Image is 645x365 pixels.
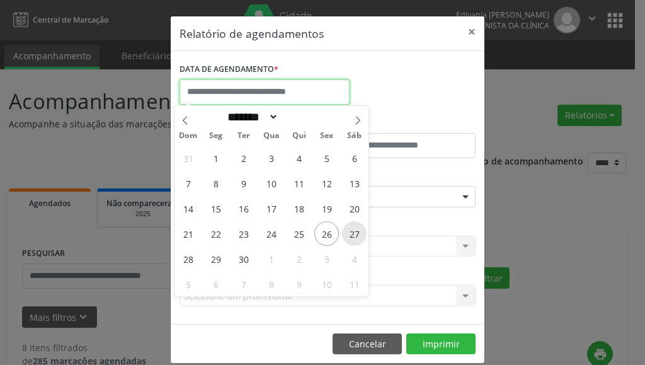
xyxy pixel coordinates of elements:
button: Cancelar [333,333,402,355]
span: Setembro 28, 2025 [176,246,200,271]
span: Setembro 22, 2025 [203,221,228,246]
label: ATÉ [331,113,476,133]
span: Setembro 21, 2025 [176,221,200,246]
span: Setembro 16, 2025 [231,196,256,221]
span: Outubro 11, 2025 [342,272,367,296]
span: Setembro 9, 2025 [231,171,256,195]
span: Qui [285,132,313,140]
span: Setembro 8, 2025 [203,171,228,195]
span: Setembro 27, 2025 [342,221,367,246]
span: Dom [174,132,202,140]
span: Setembro 14, 2025 [176,196,200,221]
label: DATA DE AGENDAMENTO [180,60,278,79]
span: Sex [313,132,341,140]
span: Setembro 19, 2025 [314,196,339,221]
span: Qua [258,132,285,140]
span: Seg [202,132,230,140]
span: Setembro 24, 2025 [259,221,283,246]
span: Outubro 3, 2025 [314,246,339,271]
span: Outubro 7, 2025 [231,272,256,296]
span: Setembro 2, 2025 [231,146,256,170]
span: Setembro 3, 2025 [259,146,283,170]
span: Setembro 17, 2025 [259,196,283,221]
span: Outubro 8, 2025 [259,272,283,296]
span: Setembro 6, 2025 [342,146,367,170]
span: Setembro 7, 2025 [176,171,200,195]
span: Setembro 11, 2025 [287,171,311,195]
span: Setembro 20, 2025 [342,196,367,221]
span: Setembro 15, 2025 [203,196,228,221]
button: Imprimir [406,333,476,355]
span: Setembro 13, 2025 [342,171,367,195]
span: Agosto 31, 2025 [176,146,200,170]
select: Month [223,110,278,124]
span: Setembro 30, 2025 [231,246,256,271]
span: Setembro 26, 2025 [314,221,339,246]
span: Setembro 4, 2025 [287,146,311,170]
span: Setembro 29, 2025 [203,246,228,271]
input: Year [278,110,320,124]
span: Setembro 1, 2025 [203,146,228,170]
h5: Relatório de agendamentos [180,25,324,42]
span: Setembro 23, 2025 [231,221,256,246]
span: Sáb [341,132,368,140]
span: Outubro 1, 2025 [259,246,283,271]
span: Setembro 18, 2025 [287,196,311,221]
button: Close [459,16,484,47]
span: Setembro 25, 2025 [287,221,311,246]
span: Outubro 10, 2025 [314,272,339,296]
span: Outubro 5, 2025 [176,272,200,296]
span: Setembro 12, 2025 [314,171,339,195]
span: Outubro 9, 2025 [287,272,311,296]
span: Setembro 5, 2025 [314,146,339,170]
span: Setembro 10, 2025 [259,171,283,195]
span: Outubro 2, 2025 [287,246,311,271]
span: Ter [230,132,258,140]
span: Outubro 6, 2025 [203,272,228,296]
span: Outubro 4, 2025 [342,246,367,271]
